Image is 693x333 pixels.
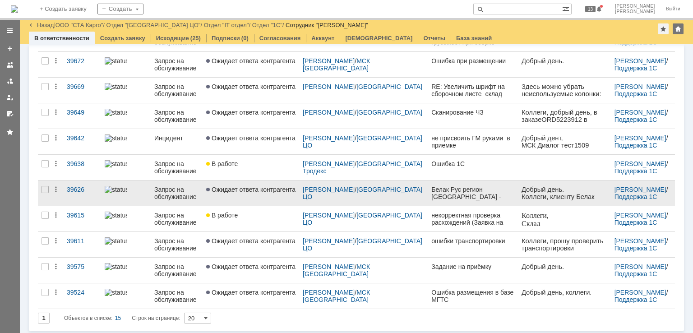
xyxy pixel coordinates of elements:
[614,90,657,97] a: Поддержка 1С
[101,155,151,180] a: statusbar-0 (1).png
[55,88,56,95] span: .
[106,22,204,28] div: /
[17,104,19,111] span: .
[27,175,33,181] span: @
[614,57,671,72] div: /
[64,313,180,324] i: Строк на странице:
[105,186,127,193] img: statusbar-0 (1).png
[614,116,657,123] a: Поддержка 1С
[30,170,37,177] span: @
[105,289,127,296] img: statusbar-100 (1).png
[614,237,671,252] div: /
[614,219,657,226] a: Поддержка 1С
[67,134,97,142] div: 39642
[5,147,46,154] span: Оф. тел.: +
[64,315,112,321] span: Объектов в списке:
[615,9,655,14] span: [PERSON_NAME]
[431,160,514,167] div: Ошибка 1С
[428,283,518,309] a: Ошибка размещения в базе МГТС
[431,237,514,245] div: ошибки транспортировки
[52,109,60,116] div: Действия
[3,106,17,121] a: Мои согласования
[431,83,514,97] div: RE: Увеличить шрифт на сборочном листе склад [GEOGRAPHIC_DATA]
[303,57,372,72] a: МСК [GEOGRAPHIC_DATA]
[303,57,355,65] a: [PERSON_NAME]
[20,7,35,14] span: ORD
[206,289,296,296] span: Ожидает ответа контрагента
[67,83,97,90] div: 39669
[203,283,299,309] a: Ожидает ответа контрагента
[101,258,151,283] a: statusbar-0 (1).png
[47,177,49,184] span: .
[154,212,199,226] div: Запрос на обслуживание
[303,263,355,270] a: [PERSON_NAME]
[67,186,97,193] div: 39626
[67,160,97,167] div: 39638
[428,232,518,257] a: ошибки транспортировки
[356,109,422,116] a: [GEOGRAPHIC_DATA]
[204,22,252,28] div: /
[105,134,127,142] img: statusbar-100 (1).png
[203,103,299,129] a: Ожидает ответа контрагента
[105,212,127,219] img: statusbar-0 (1).png
[585,6,596,12] span: 13
[151,258,203,283] a: Запрос на обслуживание
[303,289,355,296] a: [PERSON_NAME]
[311,35,334,42] a: Аккаунт
[614,134,666,142] a: [PERSON_NAME]
[303,186,424,200] div: /
[52,57,60,65] div: Действия
[303,134,355,142] a: [PERSON_NAME]
[52,263,60,270] div: Действия
[203,52,299,77] a: Ожидает ответа контрагента
[614,186,666,193] a: [PERSON_NAME]
[203,129,299,154] a: Ожидает ответа контрагента
[22,177,47,184] span: stacargo
[203,155,299,180] a: В работе
[37,22,54,28] a: Назад
[156,35,189,42] a: Исходящие
[614,212,666,219] a: [PERSON_NAME]
[203,206,299,231] a: В работе
[614,270,657,277] a: Поддержка 1С
[614,245,657,252] a: Поддержка 1С
[614,57,666,65] a: [PERSON_NAME]
[151,103,203,129] a: Запрос на обслуживание
[212,35,240,42] a: Подписки
[614,193,657,200] a: Поддержка 1С
[52,212,60,219] div: Действия
[206,263,296,270] span: Ожидает ответа контрагента
[22,175,23,181] span: .
[303,212,424,226] div: /
[423,35,445,42] a: Отчеты
[52,83,60,90] div: Действия
[431,289,514,303] div: Ошибка размещения в базе МГТС
[241,35,249,42] div: (0)
[5,162,101,170] span: Сот. тел.: [PHONE_NUMBER]
[428,155,518,180] a: Ошибка 1С
[52,186,60,193] div: Действия
[206,212,238,219] span: В работе
[55,22,106,28] div: /
[303,289,424,303] div: /
[101,180,151,206] a: statusbar-0 (1).png
[206,237,296,245] span: Ожидает ответа контрагента
[252,22,286,28] div: /
[206,160,238,167] span: В работе
[154,160,199,175] div: Запрос на обслуживание
[9,205,71,221] span: Здравствуйте, [PERSON_NAME]!
[151,52,203,77] a: Запрос на обслуживание
[5,132,63,139] span: ООО «СТА Карго»
[428,258,518,283] a: Задание на приёмку
[105,83,127,90] img: statusbar-100 (1).png
[303,212,355,219] a: [PERSON_NAME]
[614,134,671,149] div: /
[303,160,424,175] a: [GEOGRAPHIC_DATA] Тродекс
[428,206,518,231] a: некорректная проверка расхождений (Заявка на сборку 4275330)
[100,35,145,42] a: Создать заявку
[614,289,666,296] a: [PERSON_NAME]
[23,184,24,192] span: .
[614,65,657,72] a: Поддержка 1С
[428,52,518,77] a: Ошибка при размещении
[47,102,49,109] span: .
